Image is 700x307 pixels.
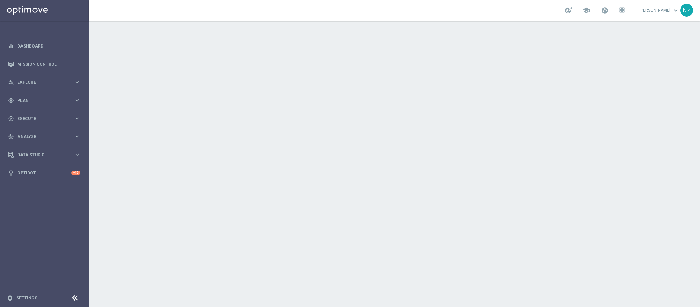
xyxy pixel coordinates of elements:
[74,133,80,140] i: keyboard_arrow_right
[8,37,80,55] div: Dashboard
[8,164,80,182] div: Optibot
[17,55,80,73] a: Mission Control
[8,170,81,176] button: lightbulb Optibot +10
[8,134,14,140] i: track_changes
[8,55,80,73] div: Mission Control
[8,116,74,122] div: Execute
[74,151,80,158] i: keyboard_arrow_right
[8,116,81,121] button: play_circle_outline Execute keyboard_arrow_right
[8,152,74,158] div: Data Studio
[74,97,80,104] i: keyboard_arrow_right
[8,97,14,104] i: gps_fixed
[17,98,74,103] span: Plan
[672,6,680,14] span: keyboard_arrow_down
[8,116,14,122] i: play_circle_outline
[8,43,81,49] button: equalizer Dashboard
[71,171,80,175] div: +10
[582,6,590,14] span: school
[639,5,680,15] a: [PERSON_NAME]keyboard_arrow_down
[8,170,14,176] i: lightbulb
[7,295,13,301] i: settings
[8,97,74,104] div: Plan
[74,79,80,85] i: keyboard_arrow_right
[16,296,37,300] a: Settings
[17,135,74,139] span: Analyze
[8,79,74,85] div: Explore
[8,80,81,85] button: person_search Explore keyboard_arrow_right
[17,164,71,182] a: Optibot
[8,152,81,158] button: Data Studio keyboard_arrow_right
[8,98,81,103] button: gps_fixed Plan keyboard_arrow_right
[74,115,80,122] i: keyboard_arrow_right
[8,79,14,85] i: person_search
[8,134,81,139] button: track_changes Analyze keyboard_arrow_right
[17,80,74,84] span: Explore
[8,43,14,49] i: equalizer
[17,117,74,121] span: Execute
[8,62,81,67] button: Mission Control
[17,37,80,55] a: Dashboard
[8,134,74,140] div: Analyze
[680,4,693,17] div: NZ
[17,153,74,157] span: Data Studio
